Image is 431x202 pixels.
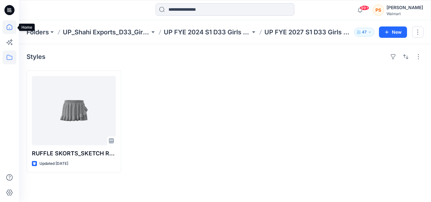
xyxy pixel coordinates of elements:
[264,28,351,37] p: UP FYE 2027 S1 D33 Girls Bottoms Shahi
[27,28,49,37] a: Folders
[39,160,68,167] p: Updated [DATE]
[164,28,251,37] a: UP FYE 2024 S1 D33 Girls Bottoms Shahi
[379,26,407,38] button: New
[354,28,375,37] button: 47
[63,28,150,37] a: UP_Shahi Exports_D33_Girls Bottoms
[373,4,384,16] div: PS
[32,76,116,145] a: RUFFLE SKORTS_SKETCH REVIEW MEETING
[387,11,423,16] div: Walmart
[32,149,116,158] p: RUFFLE SKORTS_SKETCH REVIEW MEETING
[360,5,369,10] span: 99+
[362,29,367,36] p: 47
[27,53,45,61] h4: Styles
[387,4,423,11] div: [PERSON_NAME]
